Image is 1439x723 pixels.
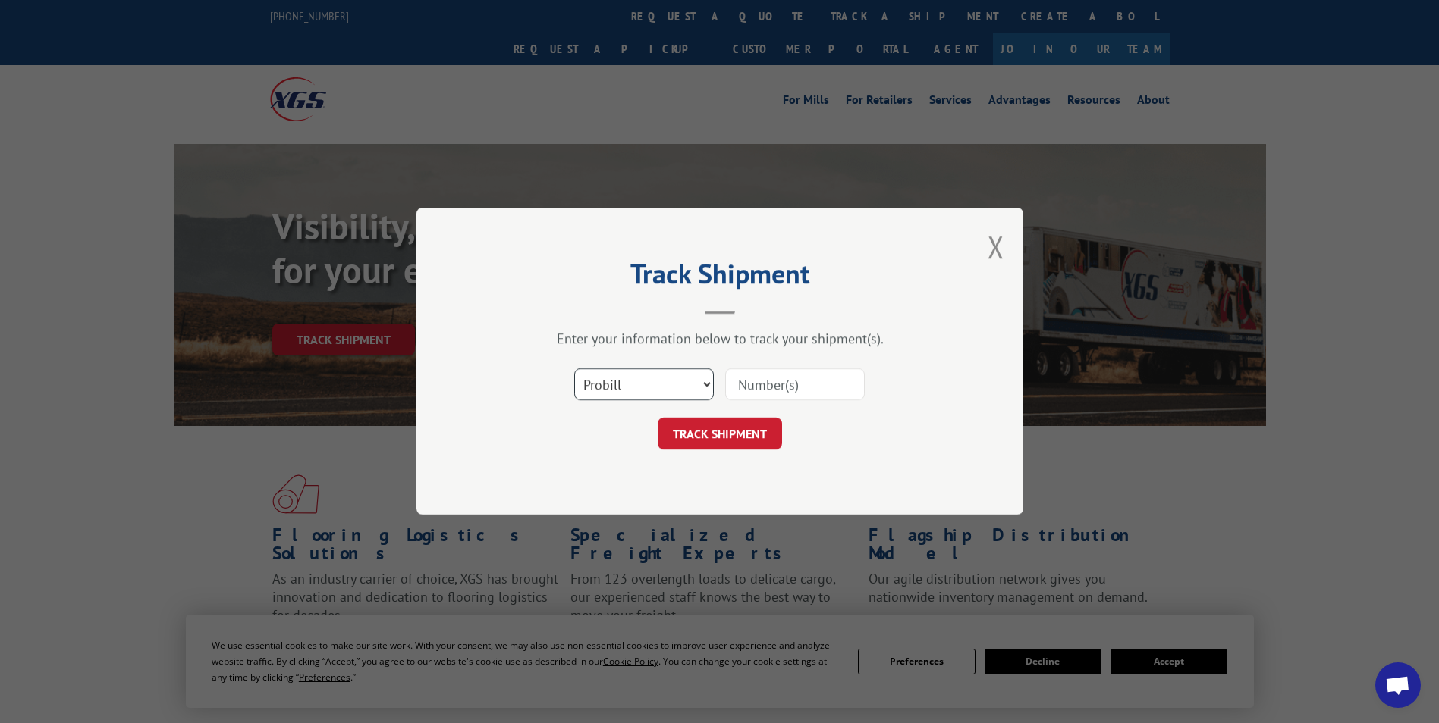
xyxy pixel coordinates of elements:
button: Close modal [988,227,1004,267]
a: Open chat [1375,662,1421,708]
div: Enter your information below to track your shipment(s). [492,330,947,348]
h2: Track Shipment [492,263,947,292]
button: TRACK SHIPMENT [658,418,782,450]
input: Number(s) [725,369,865,401]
